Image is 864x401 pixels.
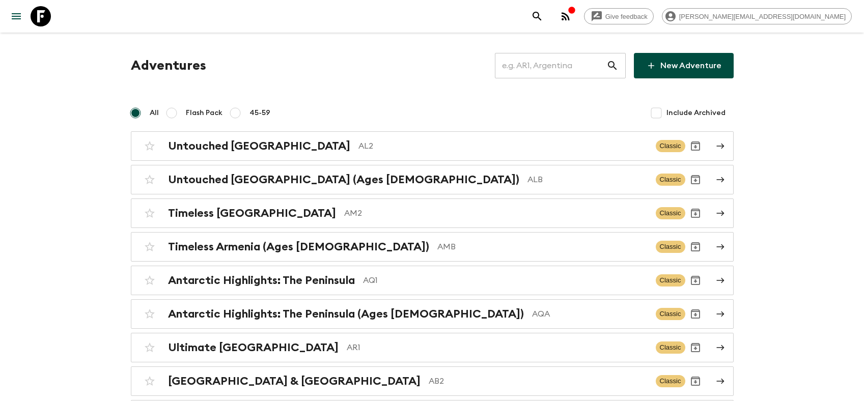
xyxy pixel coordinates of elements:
span: Classic [656,308,685,320]
h2: Timeless [GEOGRAPHIC_DATA] [168,207,336,220]
p: AL2 [358,140,648,152]
span: Classic [656,174,685,186]
span: Classic [656,241,685,253]
p: AQA [532,308,648,320]
a: Untouched [GEOGRAPHIC_DATA]AL2ClassicArchive [131,131,734,161]
p: AM2 [344,207,648,219]
h2: Antarctic Highlights: The Peninsula (Ages [DEMOGRAPHIC_DATA]) [168,307,524,321]
button: Archive [685,304,706,324]
span: Classic [656,207,685,219]
button: Archive [685,169,706,190]
a: Timeless Armenia (Ages [DEMOGRAPHIC_DATA])AMBClassicArchive [131,232,734,262]
p: ALB [527,174,648,186]
span: Classic [656,375,685,387]
a: Antarctic Highlights: The Peninsula (Ages [DEMOGRAPHIC_DATA])AQAClassicArchive [131,299,734,329]
h1: Adventures [131,55,206,76]
span: Classic [656,140,685,152]
span: Include Archived [666,108,726,118]
h2: Antarctic Highlights: The Peninsula [168,274,355,287]
span: 45-59 [249,108,270,118]
span: [PERSON_NAME][EMAIL_ADDRESS][DOMAIN_NAME] [674,13,851,20]
h2: Ultimate [GEOGRAPHIC_DATA] [168,341,339,354]
input: e.g. AR1, Argentina [495,51,606,80]
button: search adventures [527,6,547,26]
h2: Untouched [GEOGRAPHIC_DATA] [168,139,350,153]
a: Antarctic Highlights: The PeninsulaAQ1ClassicArchive [131,266,734,295]
span: All [150,108,159,118]
a: Give feedback [584,8,654,24]
span: Flash Pack [186,108,222,118]
h2: Timeless Armenia (Ages [DEMOGRAPHIC_DATA]) [168,240,429,253]
button: Archive [685,371,706,391]
p: AMB [437,241,648,253]
span: Classic [656,274,685,287]
span: Give feedback [600,13,653,20]
span: Classic [656,341,685,354]
p: AQ1 [363,274,648,287]
p: AB2 [429,375,648,387]
h2: [GEOGRAPHIC_DATA] & [GEOGRAPHIC_DATA] [168,375,421,388]
p: AR1 [347,341,648,354]
a: [GEOGRAPHIC_DATA] & [GEOGRAPHIC_DATA]AB2ClassicArchive [131,366,734,396]
a: Ultimate [GEOGRAPHIC_DATA]AR1ClassicArchive [131,333,734,362]
h2: Untouched [GEOGRAPHIC_DATA] (Ages [DEMOGRAPHIC_DATA]) [168,173,519,186]
a: Timeless [GEOGRAPHIC_DATA]AM2ClassicArchive [131,198,734,228]
button: Archive [685,203,706,223]
button: Archive [685,237,706,257]
button: Archive [685,270,706,291]
button: Archive [685,136,706,156]
a: New Adventure [634,53,734,78]
button: menu [6,6,26,26]
button: Archive [685,337,706,358]
a: Untouched [GEOGRAPHIC_DATA] (Ages [DEMOGRAPHIC_DATA])ALBClassicArchive [131,165,734,194]
div: [PERSON_NAME][EMAIL_ADDRESS][DOMAIN_NAME] [662,8,852,24]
